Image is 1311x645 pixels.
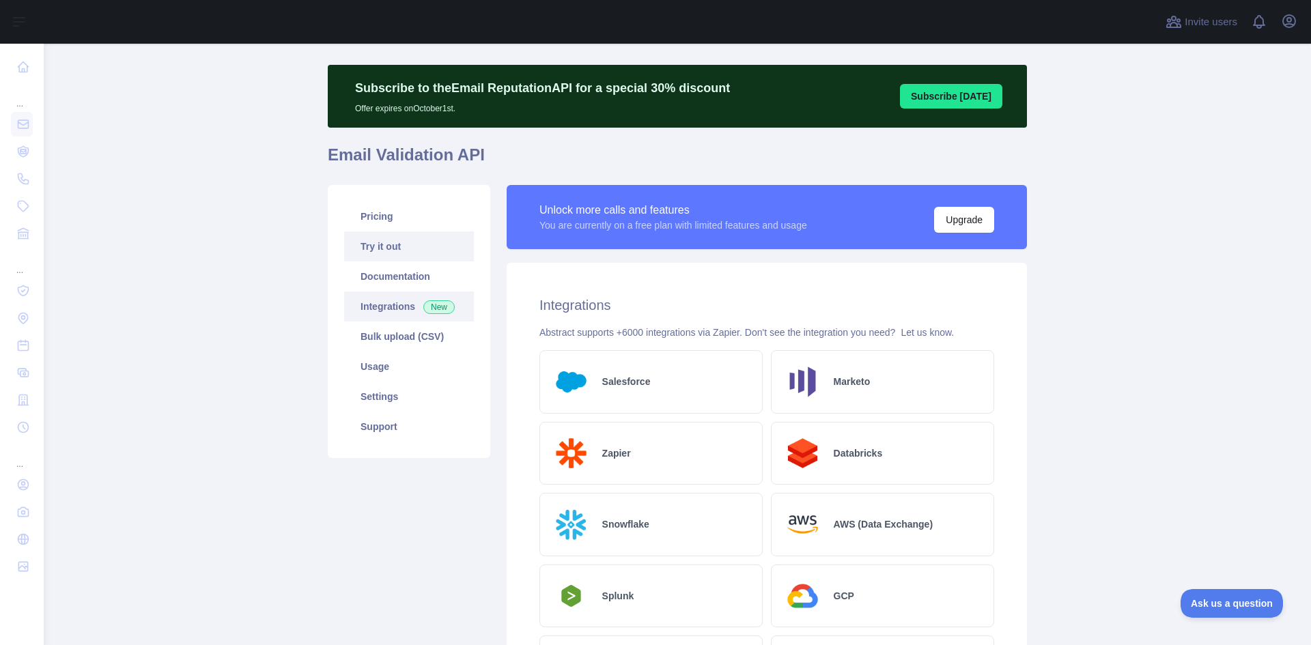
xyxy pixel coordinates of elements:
button: Upgrade [934,207,994,233]
div: ... [11,248,33,276]
button: Subscribe [DATE] [900,84,1002,109]
div: ... [11,82,33,109]
button: Invite users [1163,11,1240,33]
div: You are currently on a free plan with limited features and usage [539,218,807,232]
h2: Splunk [602,589,634,603]
h2: GCP [834,589,854,603]
img: Logo [783,362,823,402]
h2: Databricks [834,446,883,460]
img: Logo [551,433,591,474]
img: Logo [783,504,823,545]
a: Documentation [344,261,474,291]
p: Offer expires on October 1st. [355,98,730,114]
a: Pricing [344,201,474,231]
div: Unlock more calls and features [539,202,807,218]
div: Abstract supports +6000 integrations via Zapier. Don't see the integration you need? [539,326,994,339]
h1: Email Validation API [328,144,1027,177]
img: Logo [551,362,591,402]
a: Support [344,412,474,442]
img: Logo [783,576,823,616]
div: ... [11,442,33,470]
h2: AWS (Data Exchange) [834,517,933,531]
p: Subscribe to the Email Reputation API for a special 30 % discount [355,78,730,98]
a: Settings [344,382,474,412]
img: Logo [551,581,591,611]
img: Logo [783,433,823,474]
span: Invite users [1185,14,1237,30]
a: Try it out [344,231,474,261]
h2: Integrations [539,296,994,315]
a: Integrations New [344,291,474,321]
h2: Snowflake [602,517,649,531]
h2: Salesforce [602,375,651,388]
img: Logo [551,504,591,545]
span: New [423,300,455,314]
a: Bulk upload (CSV) [344,321,474,352]
a: Let us know. [901,327,954,338]
iframe: Toggle Customer Support [1181,589,1284,618]
a: Usage [344,352,474,382]
h2: Zapier [602,446,631,460]
h2: Marketo [834,375,871,388]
